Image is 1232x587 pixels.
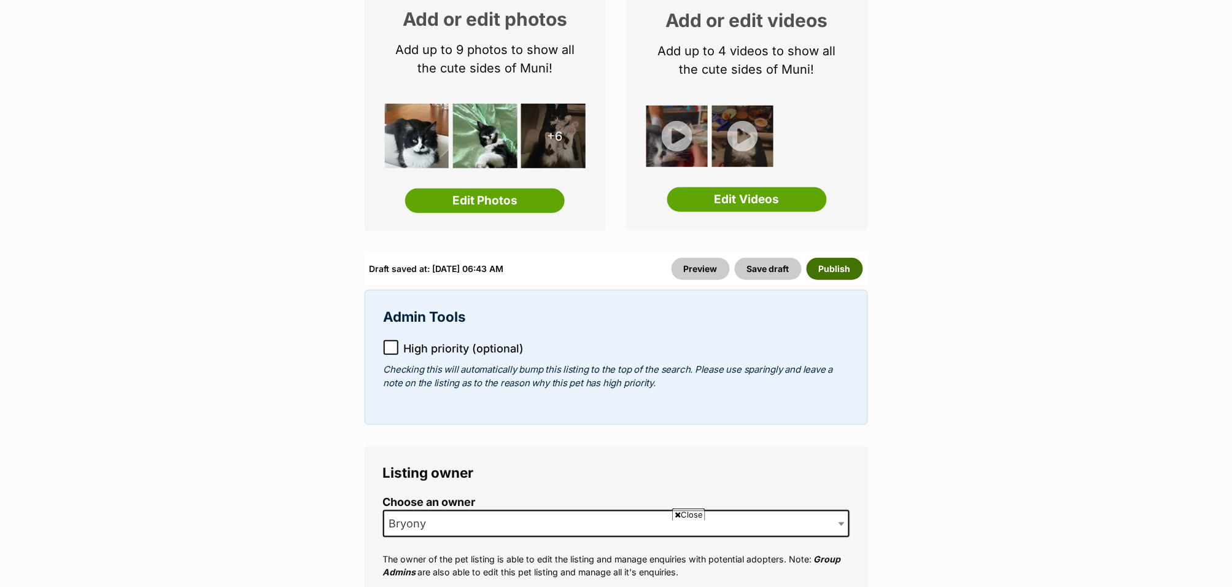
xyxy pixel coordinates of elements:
[383,553,850,579] p: The owner of the pet listing is able to edit the listing and manage enquiries with potential adop...
[383,41,588,77] p: Add up to 9 photos to show all the cute sides of Muni!
[384,363,849,391] p: Checking this will automatically bump this listing to the top of the search. Please use sparingly...
[383,510,850,537] span: Bryony
[384,515,439,532] span: Bryony
[405,189,565,213] a: Edit Photos
[735,258,802,280] button: Save draft
[645,11,850,29] h2: Add or edit videos
[383,554,841,577] em: Group Admins
[672,258,730,280] a: Preview
[393,526,840,581] iframe: Advertisement
[667,187,827,212] a: Edit Videos
[404,340,524,357] span: High priority (optional)
[383,496,850,509] label: Choose an owner
[383,10,588,28] h2: Add or edit photos
[712,106,773,167] img: qmtb0ungxr5w7af5qq82.jpg
[672,508,705,521] span: Close
[645,42,850,79] p: Add up to 4 videos to show all the cute sides of Muni!
[521,104,586,168] div: +6
[370,258,504,280] div: Draft saved at: [DATE] 06:43 AM
[646,106,708,167] img: oahiok7as9zztdlwahlc.jpg
[384,308,467,325] span: translation missing: en.listings.form.admin_tools
[807,258,863,280] button: Publish
[383,464,474,481] span: Listing owner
